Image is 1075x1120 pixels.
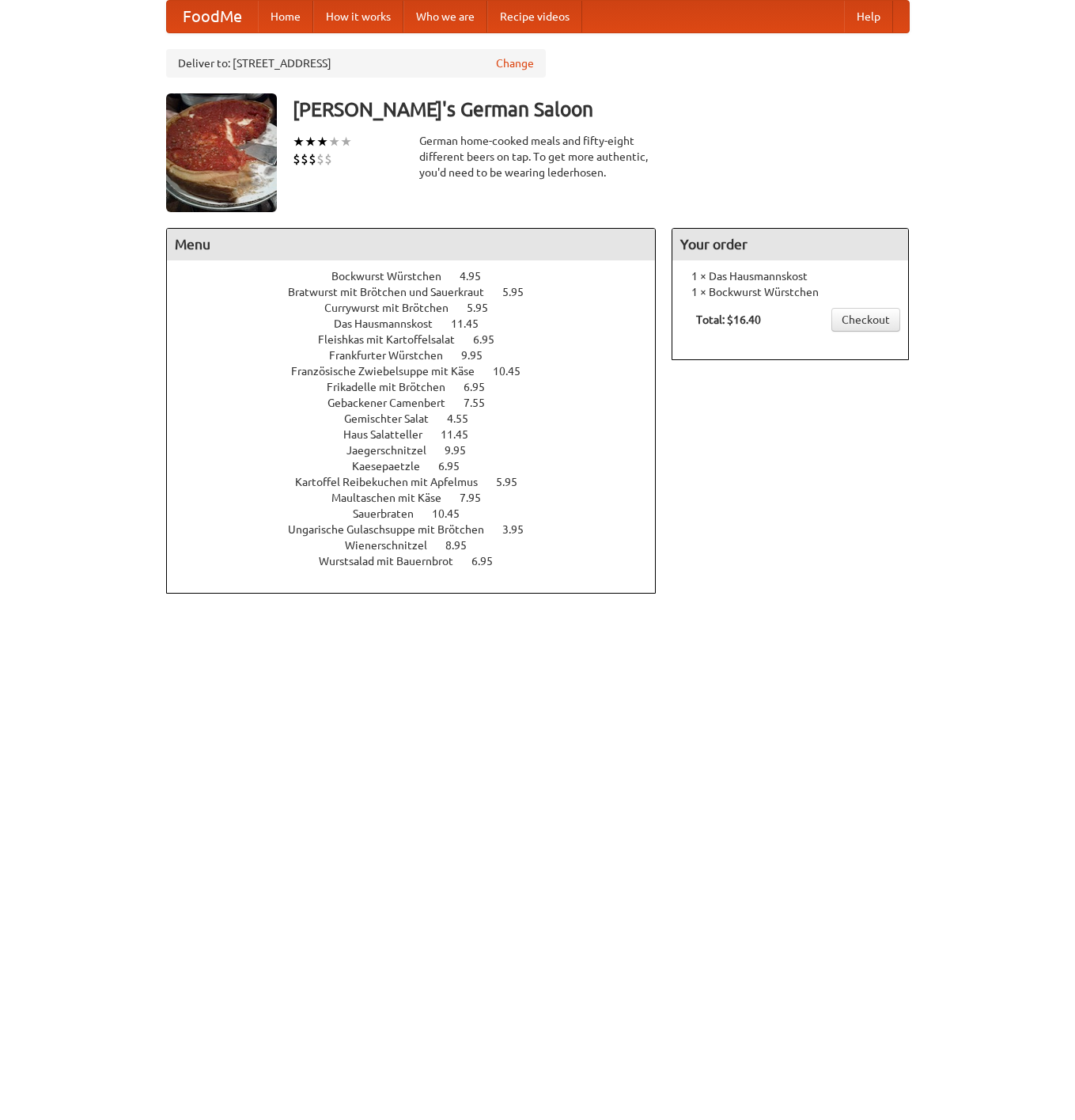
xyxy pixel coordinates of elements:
h3: [PERSON_NAME]'s German Saloon [293,93,910,125]
span: Das Hausmannskost [334,317,449,330]
span: 6.95 [438,460,475,473]
li: $ [293,150,301,168]
span: Kaesepaetzle [352,460,436,473]
a: Wienerschnitzel 8.95 [345,539,496,552]
span: Bockwurst Würstchen [331,270,457,283]
a: Ungarische Gulaschsuppe mit Brötchen 3.95 [288,523,553,536]
span: 6.95 [473,333,510,346]
a: Bockwurst Würstchen 4.95 [331,270,510,283]
li: $ [324,150,332,168]
span: Maultaschen mit Käse [331,492,457,504]
span: Frikadelle mit Brötchen [327,381,461,393]
li: ★ [305,133,316,150]
a: Recipe videos [487,1,582,32]
li: ★ [328,133,340,150]
a: Home [258,1,313,32]
a: Das Hausmannskost 11.45 [334,317,508,330]
a: Gemischter Salat 4.55 [344,412,498,425]
img: angular.jpg [166,93,277,212]
span: Haus Salatteller [343,428,438,441]
h4: Menu [167,229,656,260]
span: Sauerbraten [353,507,430,520]
span: 10.45 [432,507,475,520]
a: How it works [313,1,403,32]
div: Deliver to: [STREET_ADDRESS] [166,49,546,78]
a: Französische Zwiebelsuppe mit Käse 10.45 [291,365,550,378]
span: 6.95 [464,381,501,393]
span: 9.95 [461,349,498,362]
span: Wienerschnitzel [345,539,443,552]
li: $ [308,150,316,168]
span: 10.45 [493,365,536,378]
li: ★ [340,133,352,150]
li: $ [301,150,308,168]
a: Kaesepaetzle 6.95 [352,460,489,473]
span: 4.55 [447,412,484,425]
span: Jaegerschnitzel [346,444,442,457]
span: Gemischter Salat [344,412,445,425]
a: Kartoffel Reibekuchen mit Apfelmus 5.95 [295,476,547,488]
li: ★ [316,133,328,150]
li: $ [316,150,324,168]
a: Currywurst mit Brötchen 5.95 [324,302,517,314]
a: Bratwurst mit Brötchen und Sauerkraut 5.95 [288,286,553,298]
span: Französische Zwiebelsuppe mit Käse [291,365,490,378]
a: Fleishkas mit Kartoffelsalat 6.95 [318,333,524,346]
span: 7.95 [460,492,497,504]
li: 1 × Das Hausmannskost [680,268,900,284]
span: Ungarische Gulaschsuppe mit Brötchen [288,523,500,536]
a: Checkout [831,308,900,332]
a: Sauerbraten 10.45 [353,507,489,520]
span: 8.95 [445,539,483,552]
span: Fleishkas mit Kartoffelsalat [318,333,471,346]
li: ★ [293,133,305,150]
a: Maultaschen mit Käse 7.95 [331,492,510,504]
span: Currywurst mit Brötchen [324,302,464,314]
a: Jaegerschnitzel 9.95 [346,444,495,457]
li: 1 × Bockwurst Würstchen [680,284,900,300]
span: 5.95 [496,476,533,488]
span: 9.95 [445,444,482,457]
span: 7.55 [464,397,501,409]
div: German home-cooked meals and fifty-eight different beers on tap. To get more authentic, you'd nee... [419,133,657,180]
a: Who we are [403,1,487,32]
a: Frankfurter Würstchen 9.95 [329,349,512,362]
b: Total: $16.40 [696,313,761,326]
span: 4.95 [460,270,497,283]
a: Haus Salatteller 11.45 [343,428,498,441]
span: Gebackener Camenbert [327,397,461,409]
a: Frikadelle mit Brötchen 6.95 [327,381,514,393]
a: Wurstsalad mit Bauernbrot 6.95 [319,555,522,568]
a: Change [496,55,534,71]
span: 6.95 [471,555,509,568]
span: 5.95 [502,286,539,298]
h4: Your order [672,229,908,260]
span: Kartoffel Reibekuchen mit Apfelmus [295,476,494,488]
span: Wurstsalad mit Bauernbrot [319,555,469,568]
span: 3.95 [502,523,539,536]
span: 11.45 [451,317,494,330]
span: 11.45 [441,428,484,441]
a: Help [844,1,893,32]
span: 5.95 [467,302,504,314]
span: Frankfurter Würstchen [329,349,459,362]
a: Gebackener Camenbert 7.55 [327,397,514,409]
a: FoodMe [167,1,258,32]
span: Bratwurst mit Brötchen und Sauerkraut [288,286,500,298]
